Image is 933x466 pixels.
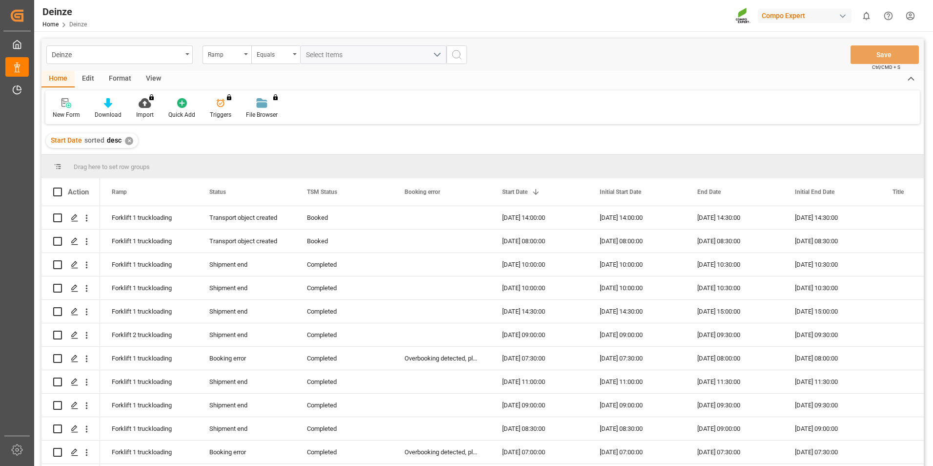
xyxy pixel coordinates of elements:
div: [DATE] 15:00:00 [783,300,881,323]
div: Press SPACE to select this row. [41,370,100,394]
div: Completed [307,347,381,370]
div: Completed [307,277,381,299]
div: [DATE] 10:30:00 [686,276,783,299]
div: Forklift 1 truckloading [112,394,186,417]
div: [DATE] 09:00:00 [490,394,588,417]
div: Forklift 1 truckloading [112,254,186,276]
div: Forklift 1 truckloading [112,207,186,229]
div: Completed [307,371,381,393]
div: Forklift 1 truckloading [112,347,186,370]
div: [DATE] 07:30:00 [490,347,588,370]
div: Booking error [209,347,284,370]
div: Completed [307,324,381,346]
button: open menu [46,45,193,64]
div: [DATE] 08:30:00 [686,230,783,253]
div: [DATE] 14:30:00 [686,206,783,229]
div: [DATE] 11:30:00 [686,370,783,393]
div: [DATE] 10:30:00 [783,276,881,299]
div: [DATE] 09:30:00 [783,394,881,417]
div: Edit [75,71,101,87]
div: [DATE] 15:00:00 [686,300,783,323]
div: [DATE] 07:00:00 [490,441,588,464]
button: show 0 new notifications [855,5,877,27]
div: [DATE] 08:30:00 [490,417,588,440]
div: Booked [307,207,381,229]
div: [DATE] 07:00:00 [588,441,686,464]
div: Ramp [208,48,241,59]
div: Booked [307,230,381,253]
span: Initial End Date [795,189,834,195]
div: Compo Expert [758,9,852,23]
div: [DATE] 09:00:00 [686,417,783,440]
div: Press SPACE to select this row. [41,347,100,370]
button: open menu [300,45,446,64]
div: Action [68,188,89,196]
div: Shipment end [209,394,284,417]
div: View [139,71,168,87]
span: Initial Start Date [600,189,641,195]
span: TSM Status [307,189,337,195]
div: Transport object created [209,207,284,229]
div: Forklift 1 truckloading [112,277,186,299]
img: Screenshot%202023-09-29%20at%2010.02.21.png_1712312052.png [735,7,751,24]
div: [DATE] 14:30:00 [588,300,686,323]
div: Forklift 1 truckloading [112,230,186,253]
div: Download [95,110,122,119]
div: Press SPACE to select this row. [41,253,100,276]
div: Overbooking detected, please rebook this timeslot to a free slot. [393,347,490,370]
div: Transport object created [209,230,284,253]
div: [DATE] 09:30:00 [686,323,783,346]
span: Status [209,189,226,195]
div: [DATE] 09:30:00 [783,323,881,346]
span: desc [107,136,122,144]
div: [DATE] 10:30:00 [783,253,881,276]
div: Press SPACE to select this row. [41,276,100,300]
div: [DATE] 10:00:00 [588,253,686,276]
div: Forklift 1 truckloading [112,371,186,393]
div: [DATE] 07:30:00 [686,441,783,464]
div: Forklift 1 truckloading [112,441,186,464]
span: End Date [697,189,721,195]
div: Shipment end [209,300,284,323]
div: [DATE] 14:30:00 [783,206,881,229]
div: [DATE] 07:30:00 [588,347,686,370]
div: Quick Add [168,110,195,119]
div: [DATE] 14:30:00 [490,300,588,323]
span: Ramp [112,189,127,195]
span: Title [892,189,904,195]
a: Home [42,21,59,28]
div: [DATE] 08:00:00 [588,230,686,253]
div: [DATE] 14:00:00 [490,206,588,229]
div: Completed [307,418,381,440]
div: Format [101,71,139,87]
button: Save [851,45,919,64]
div: Booking error [209,441,284,464]
div: Home [41,71,75,87]
div: Completed [307,394,381,417]
span: sorted [84,136,104,144]
div: [DATE] 09:00:00 [490,323,588,346]
div: [DATE] 08:00:00 [783,347,881,370]
div: [DATE] 10:30:00 [686,253,783,276]
div: [DATE] 11:00:00 [490,370,588,393]
div: Equals [257,48,290,59]
button: open menu [251,45,300,64]
div: [DATE] 09:30:00 [686,394,783,417]
div: [DATE] 09:00:00 [783,417,881,440]
span: Select Items [306,51,347,59]
div: Press SPACE to select this row. [41,394,100,417]
div: Press SPACE to select this row. [41,206,100,230]
div: [DATE] 09:00:00 [588,394,686,417]
div: Press SPACE to select this row. [41,230,100,253]
button: Compo Expert [758,6,855,25]
span: Start Date [502,189,527,195]
div: Forklift 2 truckloading [112,324,186,346]
div: [DATE] 11:00:00 [588,370,686,393]
div: [DATE] 08:00:00 [686,347,783,370]
div: [DATE] 08:30:00 [588,417,686,440]
div: Shipment end [209,324,284,346]
span: Booking error [405,189,440,195]
button: open menu [203,45,251,64]
div: [DATE] 09:00:00 [588,323,686,346]
div: Completed [307,254,381,276]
